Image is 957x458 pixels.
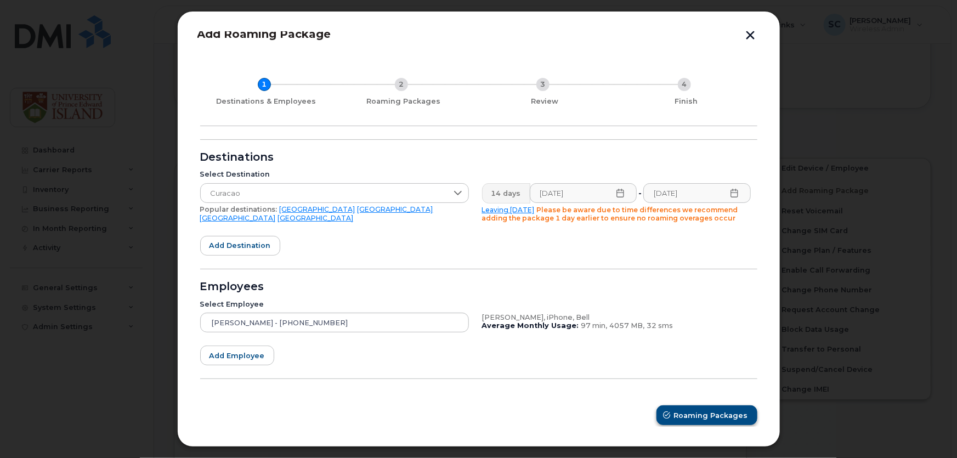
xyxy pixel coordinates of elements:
[610,321,645,330] span: 4057 MB,
[656,405,757,425] button: Roaming Packages
[337,97,470,106] div: Roaming Packages
[482,206,738,223] span: Please be aware due to time differences we recommend adding the package 1 day earlier to ensure n...
[636,183,644,203] div: -
[358,205,433,213] a: [GEOGRAPHIC_DATA]
[395,78,408,91] div: 2
[581,321,608,330] span: 97 min,
[201,184,448,203] span: Curacao
[647,321,673,330] span: 32 sms
[280,205,355,213] a: [GEOGRAPHIC_DATA]
[643,183,751,203] input: Please fill out this field
[200,170,469,179] div: Select Destination
[482,206,535,214] a: Leaving [DATE]
[674,410,748,421] span: Roaming Packages
[200,236,280,256] button: Add destination
[200,313,469,332] input: Search device
[278,214,354,222] a: [GEOGRAPHIC_DATA]
[530,183,637,203] input: Please fill out this field
[200,282,757,291] div: Employees
[620,97,753,106] div: Finish
[200,153,757,162] div: Destinations
[200,346,274,365] button: Add employee
[200,205,278,213] span: Popular destinations:
[200,300,469,309] div: Select Employee
[678,78,691,91] div: 4
[209,350,265,361] span: Add employee
[536,78,550,91] div: 3
[209,240,271,251] span: Add destination
[197,27,331,41] span: Add Roaming Package
[479,97,611,106] div: Review
[482,313,751,322] div: [PERSON_NAME], iPhone, Bell
[482,321,579,330] b: Average Monthly Usage:
[200,214,276,222] a: [GEOGRAPHIC_DATA]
